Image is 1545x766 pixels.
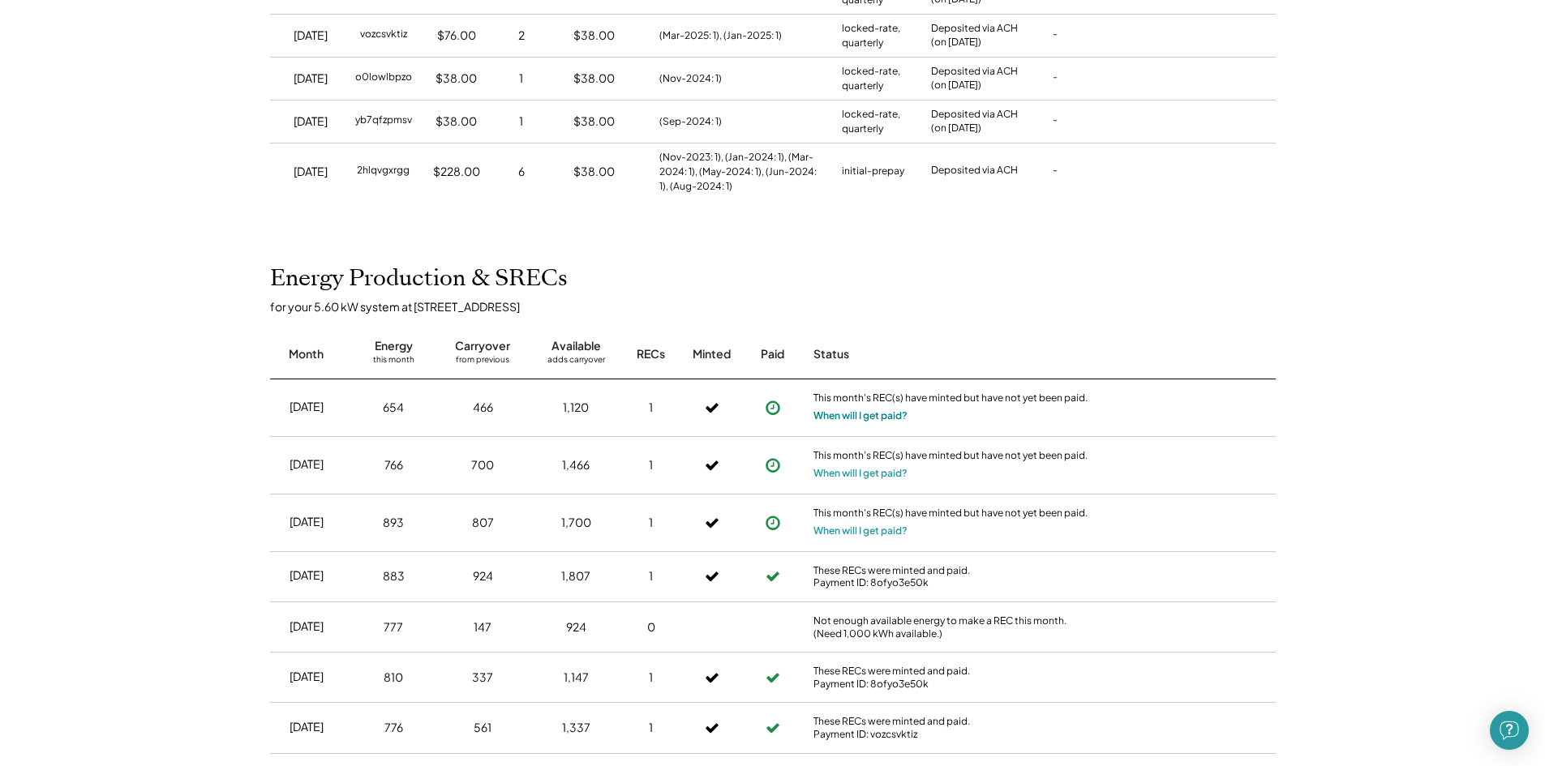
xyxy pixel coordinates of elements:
div: [DATE] [290,456,324,473]
div: 924 [473,568,493,584]
div: 0 [647,619,655,635]
div: 147 [474,619,491,635]
div: This month's REC(s) have minted but have not yet been paid. [813,507,1089,523]
div: yb7qfzpmsv [355,113,412,130]
div: (Sep-2024: 1) [659,114,722,129]
div: 1 [519,113,523,130]
div: 6 [518,164,525,180]
div: (Nov-2024: 1) [659,71,722,86]
div: $38.00 [573,164,615,180]
div: 777 [384,619,403,635]
div: locked-rate, quarterly [842,107,915,136]
div: 1 [649,568,653,584]
div: this month [373,354,414,370]
button: Payment approved, but not yet initiated. [761,396,785,420]
div: Deposited via ACH (on [DATE]) [931,22,1018,49]
div: [DATE] [290,567,324,584]
div: Paid [761,346,784,362]
div: [DATE] [290,399,324,415]
div: These RECs were minted and paid. Payment ID: 8ofyo3e50k [813,665,1089,690]
div: $38.00 [436,113,477,130]
div: [DATE] [294,113,328,130]
div: [DATE] [290,669,324,685]
div: vozcsvktiz [360,28,407,44]
div: from previous [456,354,509,370]
div: 807 [472,515,494,531]
button: When will I get paid? [813,408,908,424]
button: When will I get paid? [813,465,908,481]
div: (Nov-2023: 1), (Jan-2024: 1), (Mar-2024: 1), (May-2024: 1), (Jun-2024: 1), (Aug-2024: 1) [659,150,826,194]
div: [DATE] [294,28,328,44]
button: Payment approved, but not yet initiated. [761,453,785,477]
div: $76.00 [437,28,476,44]
div: locked-rate, quarterly [842,64,915,93]
div: 1 [649,720,653,736]
div: - [1053,164,1058,180]
div: 1,466 [562,457,590,473]
div: 2hlqvgxrgg [357,164,410,180]
div: Open Intercom Messenger [1490,711,1529,750]
div: 1,700 [561,515,591,531]
div: Minted [693,346,731,362]
div: 766 [384,457,403,473]
div: [DATE] [290,618,324,635]
div: $228.00 [433,164,480,180]
div: 1 [649,400,653,416]
div: [DATE] [290,719,324,735]
div: 1 [649,670,653,686]
div: This month's REC(s) have minted but have not yet been paid. [813,449,1089,465]
div: 1,337 [562,720,590,736]
div: Deposited via ACH [931,164,1018,180]
div: 1,807 [561,568,590,584]
div: [DATE] [290,514,324,530]
div: $38.00 [573,113,615,130]
div: [DATE] [294,71,328,87]
div: [DATE] [294,164,328,180]
div: 1 [519,71,523,87]
div: 776 [384,720,403,736]
div: 1 [649,457,653,473]
div: 654 [383,400,404,416]
div: $38.00 [573,71,615,87]
div: 2 [518,28,525,44]
div: 561 [474,720,491,736]
div: 883 [383,568,405,584]
button: Payment approved, but not yet initiated. [761,511,785,535]
div: for your 5.60 kW system at [STREET_ADDRESS] [270,299,1292,314]
div: locked-rate, quarterly [842,21,915,50]
div: 1 [649,515,653,531]
button: When will I get paid? [813,523,908,539]
div: 337 [472,670,493,686]
div: This month's REC(s) have minted but have not yet been paid. [813,392,1089,408]
div: adds carryover [547,354,605,370]
div: Deposited via ACH (on [DATE]) [931,65,1018,92]
div: Month [289,346,324,362]
div: $38.00 [573,28,615,44]
div: 924 [566,619,586,635]
div: 893 [383,515,404,531]
div: - [1053,113,1058,130]
div: o0lowlbpzo [355,71,412,87]
div: 810 [384,670,403,686]
div: 1,120 [563,400,589,416]
div: Energy [375,338,413,354]
div: Not enough available energy to make a REC this month. (Need 1,000 kWh available.) [813,614,1089,640]
div: Status [813,346,1089,362]
div: - [1053,28,1058,44]
div: 466 [473,400,493,416]
div: These RECs were minted and paid. Payment ID: 8ofyo3e50k [813,564,1089,589]
div: initial-prepay [842,164,904,180]
div: 700 [471,457,494,473]
div: $38.00 [436,71,477,87]
div: Available [551,338,601,354]
div: 1,147 [564,670,589,686]
div: (Mar-2025: 1), (Jan-2025: 1) [659,28,782,43]
div: These RECs were minted and paid. Payment ID: vozcsvktiz [813,715,1089,740]
div: RECs [637,346,665,362]
div: Carryover [455,338,510,354]
h2: Energy Production & SRECs [270,265,568,293]
div: - [1053,71,1058,87]
div: Deposited via ACH (on [DATE]) [931,108,1018,135]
